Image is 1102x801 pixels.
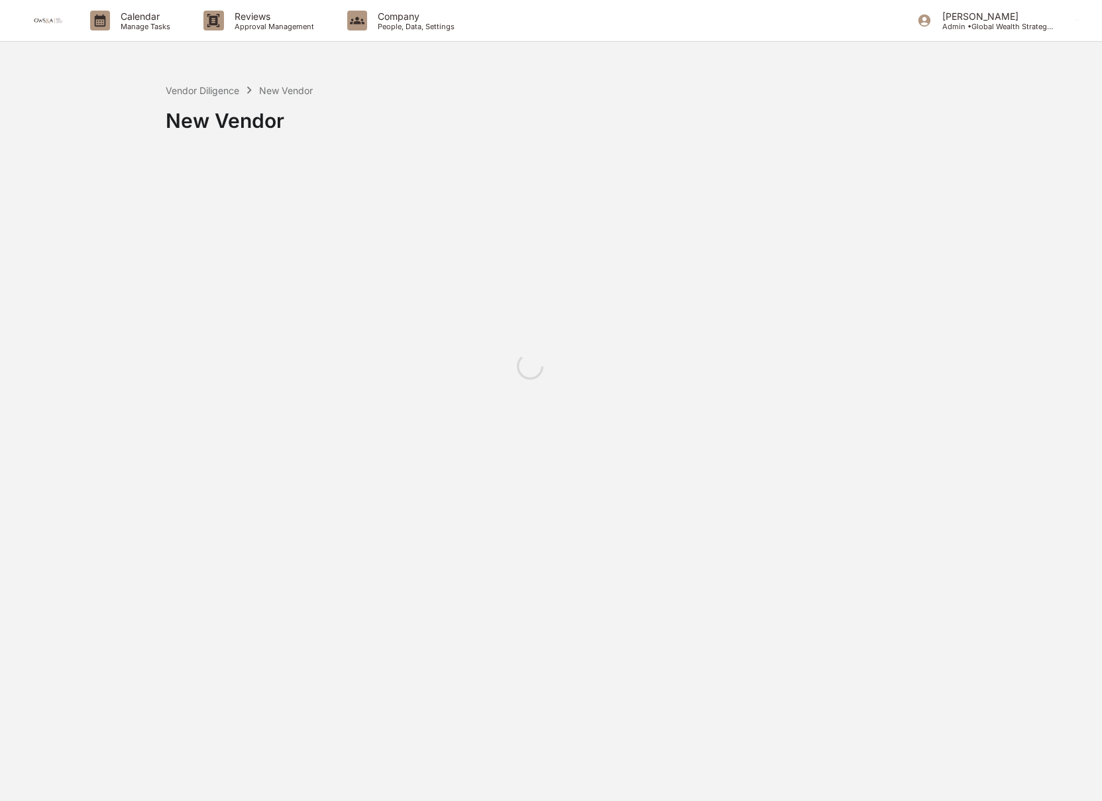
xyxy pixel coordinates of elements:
[367,22,461,31] p: People, Data, Settings
[166,85,239,96] div: Vendor Diligence
[110,22,177,31] p: Manage Tasks
[32,17,64,24] img: logo
[224,22,321,31] p: Approval Management
[932,22,1055,31] p: Admin • Global Wealth Strategies Associates
[367,11,461,22] p: Company
[224,11,321,22] p: Reviews
[259,85,313,96] div: New Vendor
[932,11,1055,22] p: [PERSON_NAME]
[110,11,177,22] p: Calendar
[166,98,1095,133] div: New Vendor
